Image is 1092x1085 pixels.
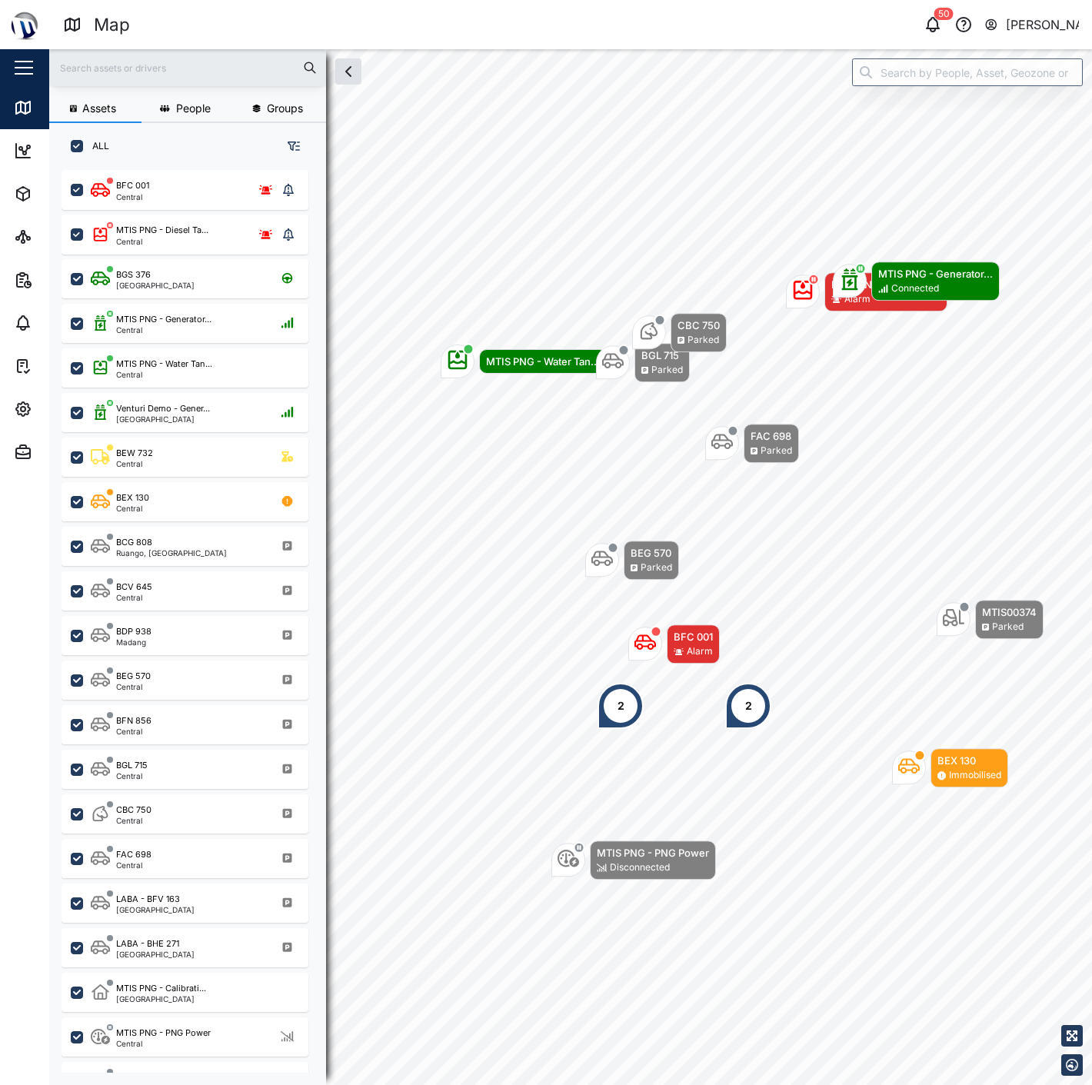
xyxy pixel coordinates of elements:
[761,444,792,458] div: Parked
[116,906,195,914] div: [GEOGRAPHIC_DATA]
[751,428,792,444] div: FAC 698
[116,848,151,861] div: FAC 698
[8,8,42,42] img: Main Logo
[1006,15,1080,35] div: [PERSON_NAME]
[833,261,1000,301] div: Map marker
[116,1040,211,1047] div: Central
[116,670,151,683] div: BEG 570
[116,861,151,869] div: Central
[982,604,1037,620] div: MTIS00374
[116,402,210,415] div: Venturi Demo - Gener...
[116,982,206,995] div: MTIS PNG - Calibrati...
[596,343,690,382] div: Map marker
[551,840,716,880] div: Map marker
[674,629,713,644] div: BFC 001
[116,727,151,735] div: Central
[40,444,85,461] div: Admin
[116,683,151,691] div: Central
[40,358,82,374] div: Tasks
[116,326,211,334] div: Central
[116,950,195,958] div: [GEOGRAPHIC_DATA]
[116,415,210,423] div: [GEOGRAPHIC_DATA]
[40,315,88,331] div: Alarms
[116,224,208,237] div: MTIS PNG - Diesel Ta...
[40,142,109,159] div: Dashboard
[116,549,227,557] div: Ruango, [GEOGRAPHIC_DATA]
[40,185,88,202] div: Assets
[651,363,683,378] div: Parked
[705,424,799,463] div: Map marker
[937,753,1001,768] div: BEX 130
[116,638,151,646] div: Madang
[984,14,1080,35] button: [PERSON_NAME]
[116,1071,164,1084] div: MTIS00329
[585,541,679,580] div: Map marker
[94,12,130,38] div: Map
[176,103,211,114] span: People
[745,697,752,714] div: 2
[40,99,75,116] div: Map
[878,266,993,281] div: MTIS PNG - Generator...
[116,491,149,504] div: BEX 130
[49,49,1092,1085] canvas: Map
[628,624,720,664] div: Map marker
[116,268,151,281] div: BGS 376
[82,103,116,114] span: Assets
[116,759,148,772] div: BGL 715
[58,56,317,79] input: Search assets or drivers
[992,620,1024,634] div: Parked
[641,348,683,363] div: BGL 715
[116,995,206,1003] div: [GEOGRAPHIC_DATA]
[40,228,77,245] div: Sites
[116,817,151,824] div: Central
[116,313,211,326] div: MTIS PNG - Generator...
[687,644,713,659] div: Alarm
[831,277,941,292] div: MTIS PNG - Diesel Ta...
[116,581,152,594] div: BCV 645
[610,860,670,875] div: Disconnected
[786,272,947,311] div: Map marker
[116,1027,211,1040] div: MTIS PNG - PNG Power
[116,893,180,906] div: LABA - BFV 163
[598,683,644,729] div: Map marker
[618,697,624,714] div: 2
[641,561,672,575] div: Parked
[632,313,727,352] div: Map marker
[687,333,719,348] div: Parked
[116,179,149,192] div: BFC 001
[116,594,152,601] div: Central
[83,140,109,152] label: ALL
[116,281,195,289] div: [GEOGRAPHIC_DATA]
[597,845,709,860] div: MTIS PNG - PNG Power
[116,193,149,201] div: Central
[116,460,153,468] div: Central
[937,600,1044,639] div: Map marker
[949,768,1001,783] div: Immobilised
[116,238,208,245] div: Central
[40,271,92,288] div: Reports
[852,58,1083,86] input: Search by People, Asset, Geozone or Place
[116,625,151,638] div: BDP 938
[678,318,720,333] div: CBC 750
[892,748,1008,787] div: Map marker
[267,103,303,114] span: Groups
[631,545,672,561] div: BEG 570
[62,165,325,1073] div: grid
[891,281,939,296] div: Connected
[40,401,95,418] div: Settings
[725,683,771,729] div: Map marker
[116,358,212,371] div: MTIS PNG - Water Tan...
[441,344,607,378] div: Map marker
[116,371,212,378] div: Central
[116,536,152,549] div: BCG 808
[934,8,954,20] div: 50
[116,804,151,817] div: CBC 750
[486,354,600,369] div: MTIS PNG - Water Tan...
[116,937,179,950] div: LABA - BHE 271
[116,772,148,780] div: Central
[116,714,151,727] div: BFN 856
[116,447,153,460] div: BEW 732
[116,504,149,512] div: Central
